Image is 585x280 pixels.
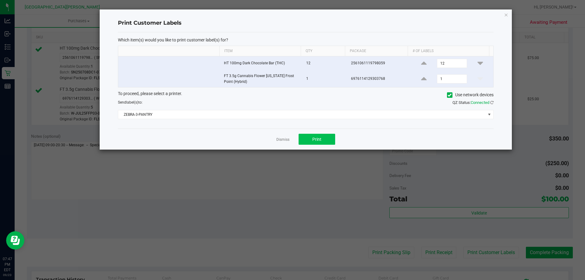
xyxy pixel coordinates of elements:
[303,71,347,87] td: 1
[126,100,138,105] span: label(s)
[447,92,494,98] label: Use network devices
[471,100,489,105] span: Connected
[408,46,489,56] th: # of labels
[113,90,498,100] div: To proceed, please select a printer.
[452,100,494,105] span: QZ Status:
[220,71,303,87] td: FT 3.5g Cannabis Flower [US_STATE] Frost Point (Hybrid)
[303,56,347,71] td: 12
[118,100,143,105] span: Send to:
[219,46,301,56] th: Item
[312,137,321,142] span: Print
[118,110,486,119] span: ZEBRA-3-PANTRY
[118,19,494,27] h4: Print Customer Labels
[301,46,345,56] th: Qty
[6,231,24,250] iframe: Resource center
[347,56,411,71] td: 2561061119798059
[276,137,289,142] a: Dismiss
[220,56,303,71] td: HT 100mg Dark Chocolate Bar (THC)
[299,134,335,145] button: Print
[345,46,408,56] th: Package
[347,71,411,87] td: 6976114129303768
[118,37,494,43] p: Which item(s) would you like to print customer label(s) for?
